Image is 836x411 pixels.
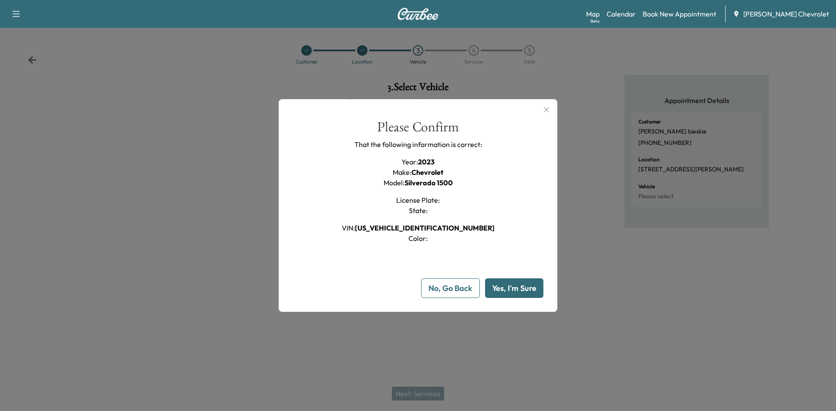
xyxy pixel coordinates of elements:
h1: State : [409,205,428,216]
span: [PERSON_NAME] Chevrolet [743,9,829,19]
button: Yes, I'm Sure [485,278,543,298]
a: Book New Appointment [643,9,716,19]
span: Silverado 1500 [405,178,453,187]
h1: VIN : [342,223,495,233]
h1: Color : [408,233,428,244]
h1: License Plate : [396,195,440,205]
span: [US_VEHICLE_IDENTIFICATION_NUMBER] [355,224,495,232]
a: Calendar [607,9,636,19]
p: That the following information is correct: [354,139,482,150]
span: Chevrolet [411,168,443,177]
div: Please Confirm [377,120,459,140]
button: No, Go Back [421,278,480,298]
h1: Model : [384,177,453,188]
h1: Year : [401,157,435,167]
a: MapBeta [586,9,600,19]
div: Beta [590,18,600,24]
h1: Make : [393,167,443,177]
img: Curbee Logo [397,8,439,20]
span: 2023 [418,157,435,166]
